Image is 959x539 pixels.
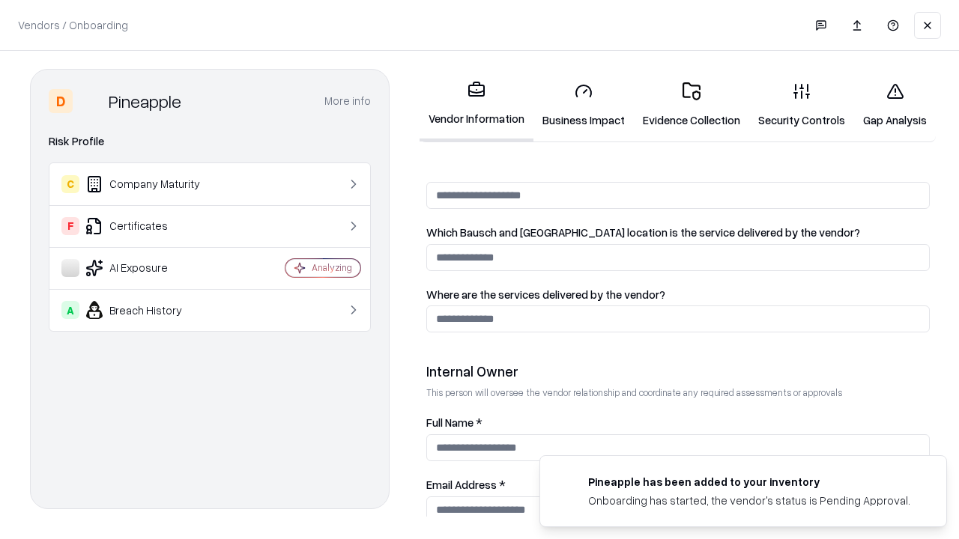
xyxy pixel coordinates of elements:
[49,133,371,150] div: Risk Profile
[109,89,181,113] div: Pineapple
[61,259,240,277] div: AI Exposure
[854,70,936,140] a: Gap Analysis
[533,70,634,140] a: Business Impact
[61,175,240,193] div: Company Maturity
[426,362,930,380] div: Internal Owner
[426,289,930,300] label: Where are the services delivered by the vendor?
[18,17,128,33] p: Vendors / Onboarding
[426,479,930,490] label: Email Address *
[324,88,371,115] button: More info
[749,70,854,140] a: Security Controls
[634,70,749,140] a: Evidence Collection
[588,474,910,490] div: Pineapple has been added to your inventory
[61,301,240,319] div: Breach History
[61,175,79,193] div: C
[426,417,930,428] label: Full Name *
[61,301,79,319] div: A
[61,217,79,235] div: F
[61,217,240,235] div: Certificates
[312,261,352,274] div: Analyzing
[79,89,103,113] img: Pineapple
[426,227,930,238] label: Which Bausch and [GEOGRAPHIC_DATA] location is the service delivered by the vendor?
[558,474,576,492] img: pineappleenergy.com
[588,493,910,508] div: Onboarding has started, the vendor's status is Pending Approval.
[49,89,73,113] div: D
[420,69,533,141] a: Vendor Information
[426,386,930,399] p: This person will oversee the vendor relationship and coordinate any required assessments or appro...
